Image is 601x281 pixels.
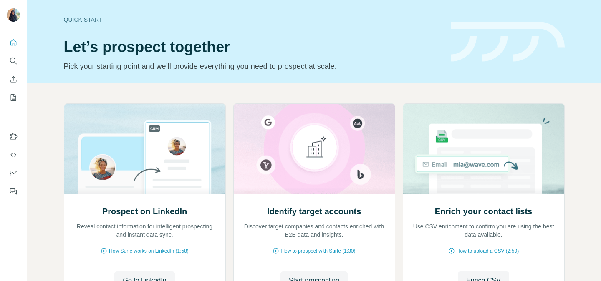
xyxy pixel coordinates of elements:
img: Avatar [7,8,20,22]
h2: Enrich your contact lists [435,206,532,217]
button: Search [7,53,20,68]
button: Quick start [7,35,20,50]
span: How Surfe works on LinkedIn (1:58) [109,247,189,255]
p: Pick your starting point and we’ll provide everything you need to prospect at scale. [64,60,441,72]
div: Quick start [64,15,441,24]
button: Dashboard [7,166,20,181]
img: Prospect on LinkedIn [64,104,226,194]
h2: Prospect on LinkedIn [102,206,187,217]
button: My lists [7,90,20,105]
p: Reveal contact information for intelligent prospecting and instant data sync. [73,222,217,239]
button: Enrich CSV [7,72,20,87]
span: How to upload a CSV (2:59) [457,247,519,255]
p: Use CSV enrichment to confirm you are using the best data available. [412,222,556,239]
img: banner [451,22,565,62]
button: Use Surfe on LinkedIn [7,129,20,144]
img: Identify target accounts [233,104,395,194]
button: Use Surfe API [7,147,20,162]
h2: Identify target accounts [267,206,361,217]
p: Discover target companies and contacts enriched with B2B data and insights. [242,222,386,239]
h1: Let’s prospect together [64,39,441,55]
span: How to prospect with Surfe (1:30) [281,247,355,255]
button: Feedback [7,184,20,199]
img: Enrich your contact lists [403,104,565,194]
